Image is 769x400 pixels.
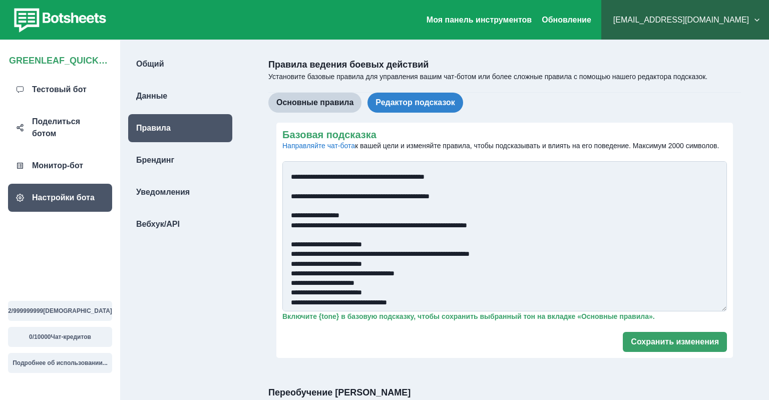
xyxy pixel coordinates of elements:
p: Тестовый бот [32,84,87,96]
p: Настройки бота [32,192,95,204]
p: Уведомления [136,186,190,198]
img: botsheets-logo.png [8,6,109,34]
button: Основные правила [268,93,361,113]
p: Включите {tone} в базовую подсказку, чтобы сохранить выбранный тон на вкладке «Основные правила». [282,311,727,322]
a: Данные [120,82,240,110]
a: Вебхук/API [120,210,240,238]
button: Подробнее об использовании... [8,353,112,373]
a: Моя панель инструментов [427,16,532,24]
a: Направляйте чат-бота [282,142,355,150]
a: Обновление [542,16,591,24]
p: Монитор-бот [32,160,83,172]
p: Правила ведения боевых действий [268,58,741,72]
p: Правила [136,122,171,134]
p: к вашей цели и изменяйте правила, чтобы подсказывать и влиять на его поведение. Максимум 2000 сим... [282,141,721,151]
p: GREENLEAF_QUICKUSE [9,50,111,68]
p: Вебхук/API [136,218,180,230]
button: 0/10000Чат-кредитов [8,327,112,347]
a: Правила [120,114,240,142]
h2: Базовая подсказка [282,129,721,141]
button: [EMAIL_ADDRESS][DOMAIN_NAME] [609,10,761,30]
p: Установите базовые правила для управления вашим чат-ботом или более сложные правила с помощью наш... [268,72,741,82]
p: Поделиться ботом [32,116,104,140]
a: Брендинг [120,146,240,174]
p: Брендинг [136,154,174,166]
button: Сохранить изменения [623,332,727,352]
button: Редактор подсказок [367,93,463,113]
a: Уведомления [120,178,240,206]
p: Переобучение [PERSON_NAME] [268,386,741,399]
a: Общий [120,50,240,78]
p: Общий [136,58,164,70]
p: Данные [136,90,167,102]
button: 2/999999999[DEMOGRAPHIC_DATA] [8,301,112,321]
